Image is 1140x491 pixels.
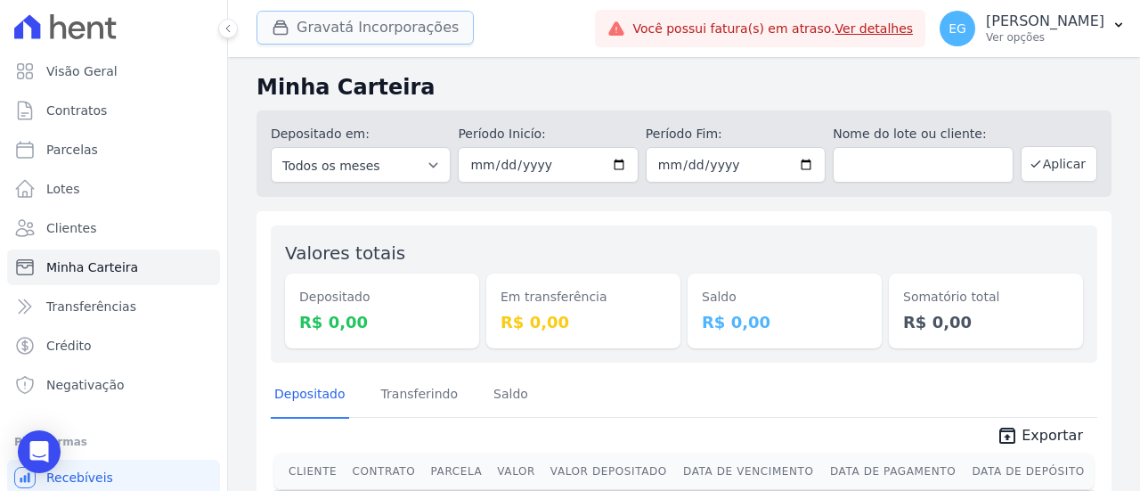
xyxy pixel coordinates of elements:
p: Ver opções [986,30,1104,45]
a: Saldo [490,372,532,419]
label: Depositado em: [271,127,370,141]
dt: Depositado [299,288,465,307]
th: Valor [490,454,543,489]
label: Nome do lote ou cliente: [833,125,1013,143]
span: Você possui fatura(s) em atraso. [632,20,913,38]
a: Transferindo [378,372,462,419]
div: Plataformas [14,431,213,453]
span: Crédito [46,337,92,355]
th: Parcela [424,454,491,489]
dt: Somatório total [903,288,1069,307]
a: Transferências [7,289,220,324]
th: Data de Pagamento [823,454,965,489]
dd: R$ 0,00 [501,310,666,334]
div: Open Intercom Messenger [18,430,61,473]
a: unarchive Exportar [982,425,1097,450]
th: Valor Depositado [543,454,676,489]
span: Negativação [46,376,125,394]
dt: Saldo [702,288,867,307]
a: Crédito [7,328,220,364]
label: Período Fim: [646,125,826,143]
th: Data de Vencimento [676,454,823,489]
span: Recebíveis [46,469,113,487]
dd: R$ 0,00 [299,310,465,334]
dt: Em transferência [501,288,666,307]
a: Clientes [7,210,220,246]
a: Visão Geral [7,53,220,89]
a: Minha Carteira [7,250,220,285]
span: Visão Geral [46,62,118,80]
span: Transferências [46,298,136,315]
span: Minha Carteira [46,258,138,276]
span: Parcelas [46,141,98,159]
label: Período Inicío: [458,125,638,143]
th: Cliente [274,454,345,489]
span: Lotes [46,180,80,198]
p: [PERSON_NAME] [986,12,1104,30]
button: EG [PERSON_NAME] Ver opções [925,4,1140,53]
a: Ver detalhes [835,21,914,36]
a: Depositado [271,372,349,419]
a: Lotes [7,171,220,207]
button: Gravatá Incorporações [256,11,474,45]
a: Negativação [7,367,220,403]
a: Contratos [7,93,220,128]
a: Parcelas [7,132,220,168]
dd: R$ 0,00 [702,310,867,334]
span: Exportar [1022,425,1083,446]
button: Aplicar [1021,146,1097,182]
h2: Minha Carteira [256,71,1111,103]
span: Clientes [46,219,96,237]
span: Contratos [46,102,107,119]
label: Valores totais [285,242,405,264]
dd: R$ 0,00 [903,310,1069,334]
span: EG [949,22,966,35]
i: unarchive [997,425,1018,446]
th: Data de Depósito [965,454,1094,489]
th: Contrato [345,454,423,489]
